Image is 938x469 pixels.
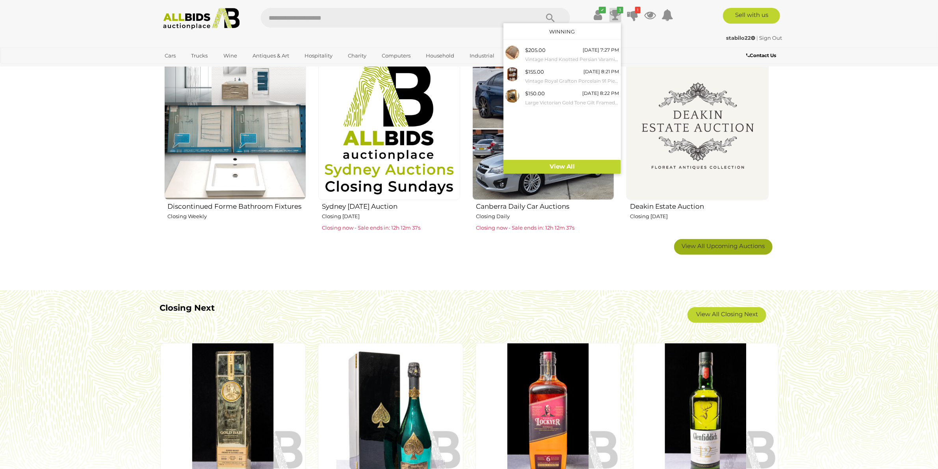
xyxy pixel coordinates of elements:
[630,212,768,221] p: Closing [DATE]
[549,28,575,35] a: Winning
[609,8,621,22] a: 3
[421,49,459,62] a: Household
[318,57,460,233] a: Sydney [DATE] Auction Closing [DATE] Closing now - Sale ends in: 12h 12m 37s
[726,35,756,41] strong: stabilo22
[343,49,371,62] a: Charity
[525,67,544,76] div: $155.00
[505,46,519,59] img: 53913-62a.jpg
[525,98,619,107] small: Large Victorian Gold Tone Gilt Framed Mirror
[687,307,766,323] a: View All Closing Next
[299,49,338,62] a: Hospitality
[627,8,639,22] a: 1
[503,87,621,109] a: $150.00 [DATE] 8:22 PM Large Victorian Gold Tone Gilt Framed Mirror
[168,212,306,221] p: Closing Weekly
[160,49,181,62] a: Cars
[160,303,215,313] b: Closing Next
[464,49,500,62] a: Industrial
[322,224,420,231] span: Closing now - Sale ends in: 12h 12m 37s
[746,52,776,58] b: Contact Us
[582,89,619,98] div: [DATE] 8:22 PM
[626,57,768,233] a: Deakin Estate Auction Closing [DATE]
[164,58,306,200] img: Discontinued Forme Bathroom Fixtures
[525,55,619,64] small: Vintage Hand Knotted Persian Varamin Soft Wool Rug with [PERSON_NAME] Design
[247,49,294,62] a: Antiques & Art
[476,212,614,221] p: Closing Daily
[164,57,306,233] a: Discontinued Forme Bathroom Fixtures Closing Weekly
[476,224,574,231] span: Closing now - Sale ends in: 12h 12m 37s
[503,160,621,174] a: View All
[322,201,460,210] h2: Sydney [DATE] Auction
[503,65,621,87] a: $155.00 [DATE] 8:21 PM Vintage Royal Grafton Porcelain 91 Piece Dinner Service in [GEOGRAPHIC_DAT...
[505,67,519,81] img: 53913-18a.jpg
[746,51,778,60] a: Contact Us
[503,44,621,65] a: $205.00 [DATE] 7:27 PM Vintage Hand Knotted Persian Varamin Soft Wool Rug with [PERSON_NAME] Design
[583,46,619,54] div: [DATE] 7:27 PM
[318,58,460,200] img: Sydney Sunday Auction
[218,49,242,62] a: Wine
[583,67,619,76] div: [DATE] 8:21 PM
[525,89,545,98] div: $150.00
[630,201,768,210] h2: Deakin Estate Auction
[760,35,782,41] a: Sign Out
[723,8,780,24] a: Sell with us
[617,7,623,13] i: 3
[525,77,619,85] small: Vintage Royal Grafton Porcelain 91 Piece Dinner Service in [GEOGRAPHIC_DATA] Pattern
[476,201,614,210] h2: Canberra Daily Car Auctions
[635,7,641,13] i: 1
[599,7,606,13] i: ✔
[505,89,519,103] img: 53538-113a.jpg
[757,35,758,41] span: |
[322,212,460,221] p: Closing [DATE]
[186,49,213,62] a: Trucks
[726,35,757,41] a: stabilo22
[472,57,614,233] a: Canberra Daily Car Auctions Closing Daily Closing now - Sale ends in: 12h 12m 37s
[525,46,546,55] div: $205.00
[592,8,604,22] a: ✔
[472,58,614,200] img: Canberra Daily Car Auctions
[626,58,768,200] img: Deakin Estate Auction
[168,201,306,210] h2: Discontinued Forme Bathroom Fixtures
[682,242,765,250] span: View All Upcoming Auctions
[377,49,416,62] a: Computers
[531,8,570,28] button: Search
[160,62,226,75] a: [GEOGRAPHIC_DATA]
[159,8,244,30] img: Allbids.com.au
[674,239,773,255] a: View All Upcoming Auctions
